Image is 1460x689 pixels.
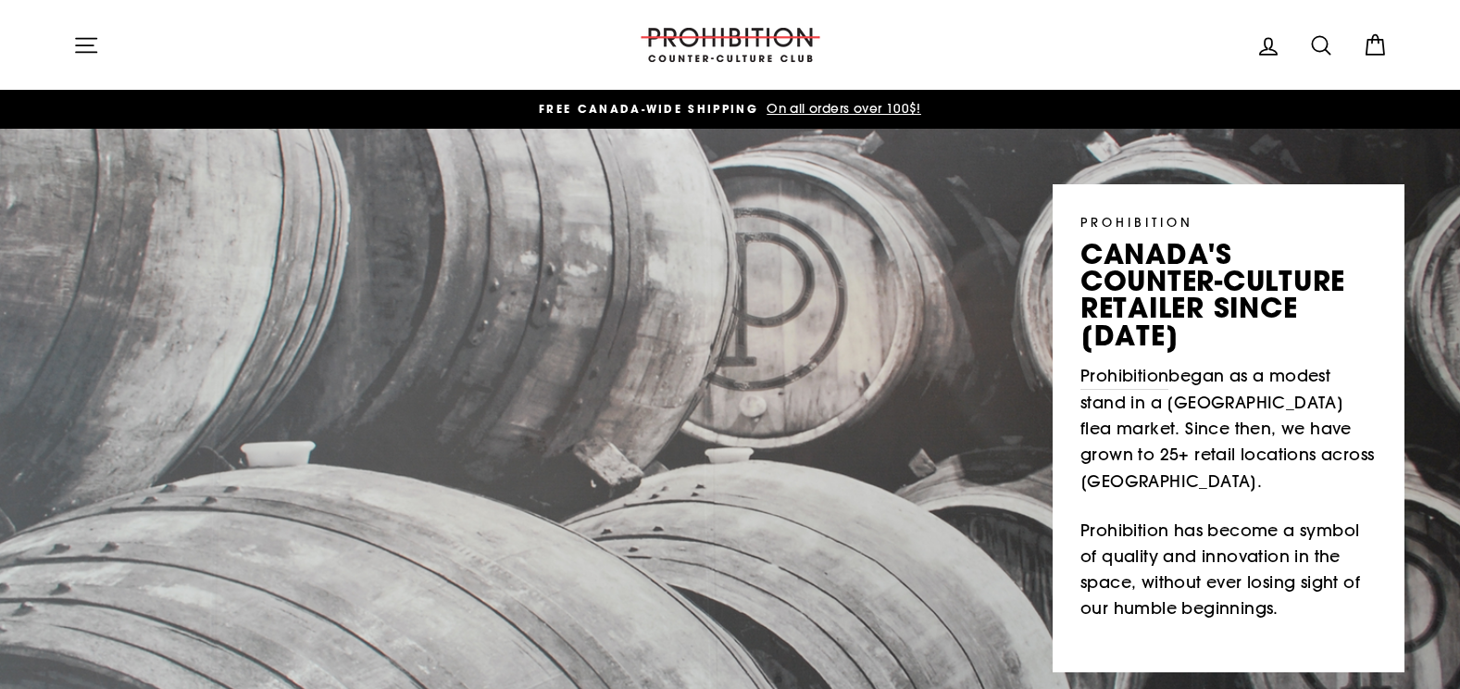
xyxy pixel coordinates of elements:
p: Prohibition has become a symbol of quality and innovation in the space, without ever losing sight... [1080,518,1377,622]
p: canada's counter-culture retailer since [DATE] [1080,241,1377,349]
p: PROHIBITION [1080,212,1377,232]
a: FREE CANADA-WIDE SHIPPING On all orders over 100$! [78,99,1383,119]
a: Prohibition [1080,363,1168,390]
img: PROHIBITION COUNTER-CULTURE CLUB [638,28,823,62]
span: FREE CANADA-WIDE SHIPPING [539,101,758,117]
p: began as a modest stand in a [GEOGRAPHIC_DATA] flea market. Since then, we have grown to 25+ reta... [1080,363,1377,495]
span: On all orders over 100$! [762,100,921,117]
